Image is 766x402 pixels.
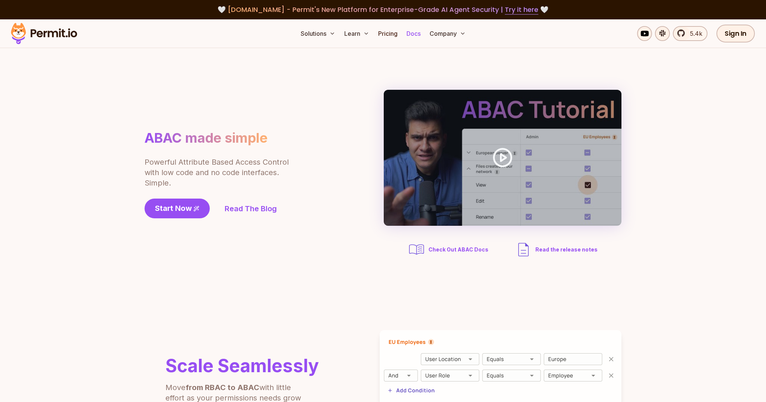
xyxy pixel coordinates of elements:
span: [DOMAIN_NAME] - Permit's New Platform for Enterprise-Grade AI Agent Security | [228,5,538,14]
img: Permit logo [7,21,80,46]
a: Check Out ABAC Docs [408,241,491,259]
a: Start Now [145,199,210,218]
span: 5.4k [686,29,702,38]
a: Docs [403,26,424,41]
a: Read the release notes [515,241,598,259]
a: Sign In [716,25,755,42]
a: 5.4k [673,26,708,41]
img: abac docs [408,241,425,259]
button: Company [427,26,469,41]
h1: ABAC made simple [145,130,268,146]
img: description [515,241,532,259]
h2: Scale Seamlessly [165,357,319,375]
button: Learn [341,26,372,41]
a: Try it here [505,5,538,15]
button: Solutions [298,26,338,41]
span: Check Out ABAC Docs [428,246,488,253]
p: Powerful Attribute Based Access Control with low code and no code interfaces. Simple. [145,157,290,188]
span: Start Now [155,203,192,213]
b: from RBAC to ABAC [186,383,259,392]
a: Read The Blog [225,203,277,214]
div: 🤍 🤍 [18,4,748,15]
a: Pricing [375,26,401,41]
span: Read the release notes [535,246,598,253]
